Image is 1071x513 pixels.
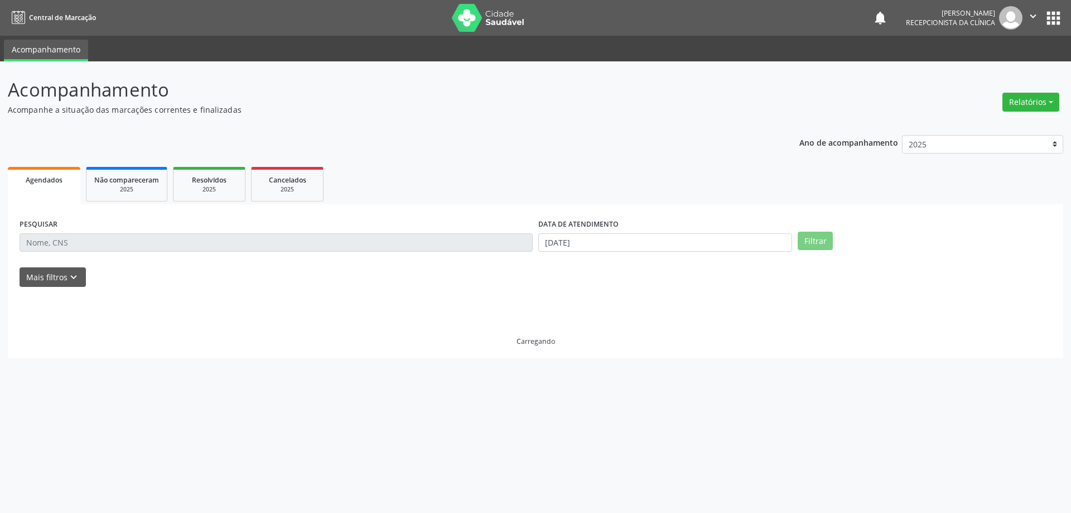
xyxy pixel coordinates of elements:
[538,216,619,233] label: DATA DE ATENDIMENTO
[872,10,888,26] button: notifications
[20,233,533,252] input: Nome, CNS
[259,185,315,194] div: 2025
[538,233,792,252] input: Selecione um intervalo
[798,232,833,251] button: Filtrar
[94,185,159,194] div: 2025
[67,271,80,284] i: keyboard_arrow_down
[1002,93,1059,112] button: Relatórios
[8,76,746,104] p: Acompanhamento
[517,337,555,346] div: Carregando
[29,13,96,22] span: Central de Marcação
[26,175,62,185] span: Agendados
[8,8,96,27] a: Central de Marcação
[181,185,237,194] div: 2025
[1044,8,1063,28] button: apps
[94,175,159,185] span: Não compareceram
[1022,6,1044,30] button: 
[999,6,1022,30] img: img
[906,8,995,18] div: [PERSON_NAME]
[20,216,57,233] label: PESQUISAR
[799,135,898,149] p: Ano de acompanhamento
[269,175,306,185] span: Cancelados
[192,175,226,185] span: Resolvidos
[8,104,746,116] p: Acompanhe a situação das marcações correntes e finalizadas
[4,40,88,61] a: Acompanhamento
[1027,10,1039,22] i: 
[20,267,86,287] button: Mais filtroskeyboard_arrow_down
[906,18,995,27] span: Recepcionista da clínica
